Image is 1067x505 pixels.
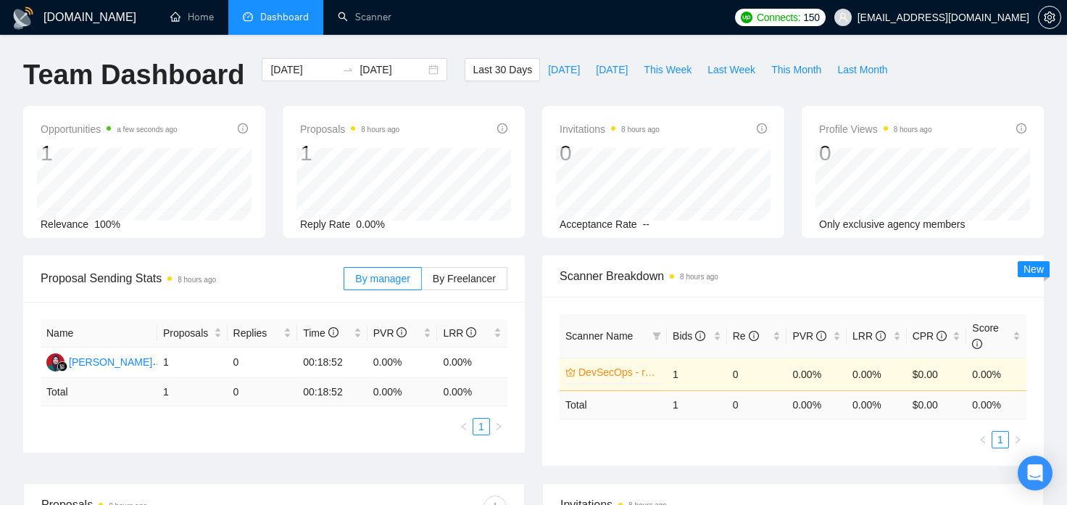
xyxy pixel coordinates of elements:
[560,267,1026,285] span: Scanner Breakdown
[303,327,338,339] span: Time
[992,432,1008,448] a: 1
[565,330,633,342] span: Scanner Name
[443,327,476,339] span: LRR
[117,126,177,134] time: a few seconds ago
[1009,431,1026,448] li: Next Page
[649,325,664,347] span: filter
[838,12,848,22] span: user
[707,62,755,78] span: Last Week
[596,62,628,78] span: [DATE]
[937,331,947,341] span: info-circle
[238,123,248,134] span: info-circle
[228,378,298,406] td: 0
[786,358,847,390] td: 0.00%
[1024,263,1044,275] span: New
[560,218,637,230] span: Acceptance Rate
[233,325,281,341] span: Replies
[763,58,829,81] button: This Month
[473,62,532,78] span: Last 30 Days
[852,330,886,342] span: LRR
[12,7,35,30] img: logo
[23,58,244,92] h1: Team Dashboard
[578,364,658,380] a: DevSecOps - run #1
[360,62,425,78] input: End date
[300,218,350,230] span: Reply Rate
[588,58,636,81] button: [DATE]
[974,431,992,448] li: Previous Page
[913,330,947,342] span: CPR
[170,11,214,23] a: homeHome
[560,120,660,138] span: Invitations
[966,390,1026,419] td: 0.00 %
[667,358,727,390] td: 1
[497,123,507,134] span: info-circle
[490,418,507,435] li: Next Page
[243,12,253,22] span: dashboard
[565,367,576,377] span: crown
[228,319,298,348] th: Replies
[894,126,932,134] time: 8 hours ago
[560,390,667,419] td: Total
[972,322,999,350] span: Score
[727,390,787,419] td: 0
[361,126,399,134] time: 8 hours ago
[1009,431,1026,448] button: right
[540,58,588,81] button: [DATE]
[455,418,473,435] li: Previous Page
[465,58,540,81] button: Last 30 Days
[342,64,354,75] span: swap-right
[966,358,1026,390] td: 0.00%
[460,422,468,431] span: left
[300,139,399,167] div: 1
[727,358,787,390] td: 0
[803,9,819,25] span: 150
[786,390,847,419] td: 0.00 %
[819,218,966,230] span: Only exclusive agency members
[373,327,407,339] span: PVR
[157,378,228,406] td: 1
[741,12,752,23] img: upwork-logo.png
[1018,456,1053,490] div: Open Intercom Messenger
[548,62,580,78] span: [DATE]
[643,218,649,230] span: --
[699,58,763,81] button: Last Week
[636,58,699,81] button: This Week
[297,378,368,406] td: 00:18:52
[397,327,407,337] span: info-circle
[695,331,705,341] span: info-circle
[771,62,821,78] span: This Month
[644,62,692,78] span: This Week
[157,319,228,348] th: Proposals
[837,62,887,78] span: Last Month
[490,418,507,435] button: right
[972,339,982,349] span: info-circle
[974,431,992,448] button: left
[368,348,438,378] td: 0.00%
[1016,123,1026,134] span: info-circle
[69,354,152,370] div: [PERSON_NAME]
[297,348,368,378] td: 00:18:52
[876,331,886,341] span: info-circle
[1038,12,1061,23] a: setting
[733,330,759,342] span: Re
[560,139,660,167] div: 0
[57,361,67,371] img: gigradar-bm.png
[355,273,410,284] span: By manager
[368,378,438,406] td: 0.00 %
[94,218,120,230] span: 100%
[342,64,354,75] span: to
[41,218,88,230] span: Relevance
[494,422,503,431] span: right
[979,435,987,444] span: left
[41,378,157,406] td: Total
[46,356,152,367] a: NF[PERSON_NAME]
[829,58,895,81] button: Last Month
[819,139,932,167] div: 0
[433,273,496,284] span: By Freelancer
[178,276,216,284] time: 8 hours ago
[680,273,718,281] time: 8 hours ago
[328,327,339,337] span: info-circle
[41,269,344,287] span: Proposal Sending Stats
[792,330,826,342] span: PVR
[300,120,399,138] span: Proposals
